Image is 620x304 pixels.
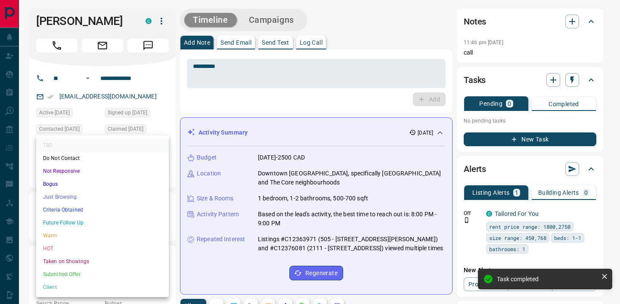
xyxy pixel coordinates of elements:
li: Taken on Showings [36,255,169,268]
li: Criteria Obtained [36,203,169,216]
li: Client [36,281,169,294]
li: Not Responsive [36,165,169,178]
li: Just Browsing [36,190,169,203]
li: Bogus [36,178,169,190]
li: Submitted Offer [36,268,169,281]
div: Task completed [497,276,598,283]
li: Do Not Contact [36,152,169,165]
li: Future Follow Up [36,216,169,229]
li: Warm [36,229,169,242]
li: HOT [36,242,169,255]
